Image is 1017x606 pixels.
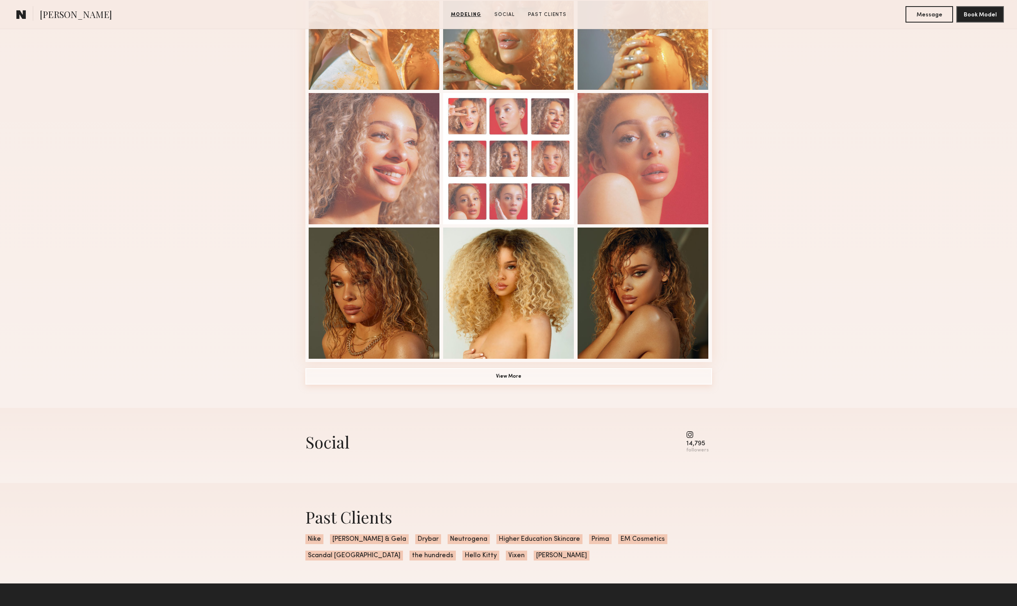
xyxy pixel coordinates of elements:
[686,447,709,453] div: followers
[956,11,1004,18] a: Book Model
[305,506,712,528] div: Past Clients
[506,551,527,560] span: Vixen
[462,551,499,560] span: Hello Kitty
[956,6,1004,23] button: Book Model
[448,11,485,18] a: Modeling
[305,534,323,544] span: Nike
[305,551,403,560] span: Scandal [GEOGRAPHIC_DATA]
[305,368,712,385] button: View More
[496,534,582,544] span: Higher Education Skincare
[534,551,589,560] span: [PERSON_NAME]
[491,11,518,18] a: Social
[305,431,350,453] div: Social
[906,6,953,23] button: Message
[525,11,570,18] a: Past Clients
[410,551,456,560] span: the hundreds
[448,534,490,544] span: Neutrogena
[589,534,612,544] span: Prima
[415,534,441,544] span: Drybar
[618,534,667,544] span: EM Cosmetics
[330,534,409,544] span: [PERSON_NAME] & Gela
[686,441,709,447] div: 14,795
[40,8,112,23] span: [PERSON_NAME]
